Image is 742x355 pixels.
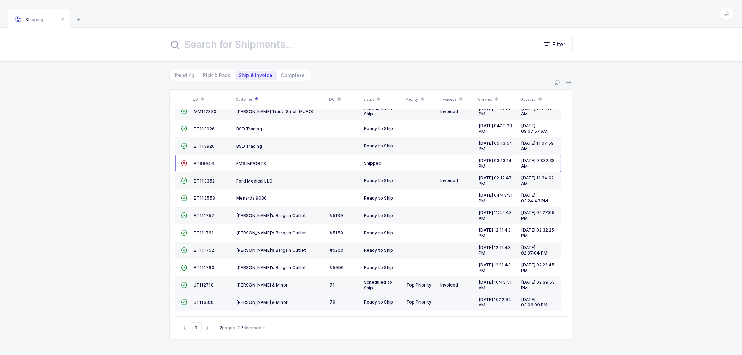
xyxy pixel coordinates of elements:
span: [DATE] 09:07:57 AM [521,123,548,134]
span:  [181,213,188,218]
span: [DATE] 02:27:05 PM [521,210,555,221]
span: BT111761 [194,230,214,235]
span: BT113558 [194,195,215,201]
div: Updated [521,94,559,105]
div: Invoiced [441,178,473,184]
span: JT112718 [194,282,214,288]
span: [DATE] 12:11:43 PM [479,245,511,256]
span: [DATE] 02:12:47 PM [479,175,512,186]
span: #5150 [330,230,343,235]
span: [DATE] 11:22:28 AM [521,106,553,117]
span: Ship & Invoice [239,73,273,78]
span: [DATE] 12:32:21 PM [479,106,511,117]
span: BT113920 [194,126,215,131]
span: [PERSON_NAME] Trade Gmbh (EURO) [237,109,314,114]
span: [PERSON_NAME] & Minor [237,300,288,305]
span: #5100 [330,213,343,218]
span: [DATE] 12:11:43 PM [479,262,511,273]
span: 71 [330,282,335,288]
div: DC [329,94,359,105]
span: [PERSON_NAME]'s Bargain Outlet [237,213,306,218]
div: Status [364,94,402,105]
span: Pick & Pack [203,73,231,78]
span:  [181,126,188,131]
span: EMS IMPORTS [237,161,266,166]
span: Ready to Ship [364,213,393,218]
span: BT111762 [194,248,214,253]
span: Ready to Ship [364,178,393,183]
div: Customer [236,94,325,105]
span: Scheduled to Ship [364,106,392,117]
b: 37 [238,325,244,330]
b: 2 [220,325,222,330]
span:  [181,108,188,114]
span:  [181,161,188,166]
button: Filter [537,38,573,51]
span: #5200 [330,248,344,253]
span: [DATE] 09:32:38 AM [521,158,555,169]
div: Priority [406,94,436,105]
span: JT113335 [194,300,215,305]
span: [DATE] 10:43:51 AM [479,280,512,290]
span: BT98046 [194,161,214,166]
span: #5050 [330,265,344,270]
span: Top Priority [407,299,432,305]
span: Pending [175,73,195,78]
span: [PERSON_NAME]'s Bargain Outlet [237,248,306,253]
span:  [181,143,188,148]
div: Created [478,94,517,105]
span: Complete [281,73,305,78]
span:  [181,299,188,305]
span: Ready to Ship [364,299,393,305]
span: Ready to Ship [364,126,393,131]
span: [DATE] 03:13:14 PM [479,158,512,169]
span: [DATE] 02:39:53 PM [521,280,555,290]
span: [DATE] 11:42:43 AM [479,210,512,221]
span: [DATE] 04:13:28 PM [479,123,512,134]
span: 70 [330,299,336,305]
span:  [181,178,188,183]
span: [DATE] 02:37:04 PM [521,245,548,256]
span: [DATE] 12:11:43 PM [479,227,511,238]
span: Ford Medical LLC [237,178,273,184]
span: [DATE] 02:32:25 PM [521,227,554,238]
span:  [181,282,188,288]
span: [DATE] 03:06:09 PM [521,297,548,308]
span: Ready to Ship [364,230,393,235]
span: Ready to Ship [364,265,393,270]
span: [DATE] 10:12:34 AM [479,297,512,308]
span: [DATE] 05:13:54 PM [479,140,513,151]
span: MM112330 [194,109,217,114]
span: Ready to Ship [364,195,393,201]
span: Go to [191,322,202,333]
input: Search for Shipments... [169,36,523,53]
span: BT111757 [194,213,215,218]
span: BT111760 [194,265,215,270]
span: [DATE] 03:24:48 PM [521,193,548,203]
div: pages | shipments [220,325,266,331]
span: BSD Trading [237,144,262,149]
span: BT113926 [194,144,215,149]
span:  [181,248,188,253]
span: BSD Trading [237,126,262,131]
span: Ready to Ship [364,143,393,148]
span: BT113352 [194,178,215,184]
span: [PERSON_NAME] & Minor [237,282,288,288]
span: [DATE] 11:07:59 AM [521,140,554,151]
span: Shipping [15,17,43,22]
div: Invoiced [441,282,473,288]
span: [DATE] 02:22:45 PM [521,262,555,273]
span:  [181,230,188,235]
span: Top Priority [407,282,432,288]
span: [DATE] 04:43:31 PM [479,193,513,203]
span: Scheduled to Ship [364,280,392,290]
span: Menards 9030 [237,195,267,201]
span:  [181,195,188,201]
span: Filter [553,41,566,48]
div: Invoiced? [440,94,474,105]
span: [PERSON_NAME]'s Bargain Outlet [237,230,306,235]
div: ID [193,94,232,105]
span: Shipped [364,161,382,166]
span: [DATE] 11:34:02 AM [521,175,554,186]
span: Ready to Ship [364,248,393,253]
